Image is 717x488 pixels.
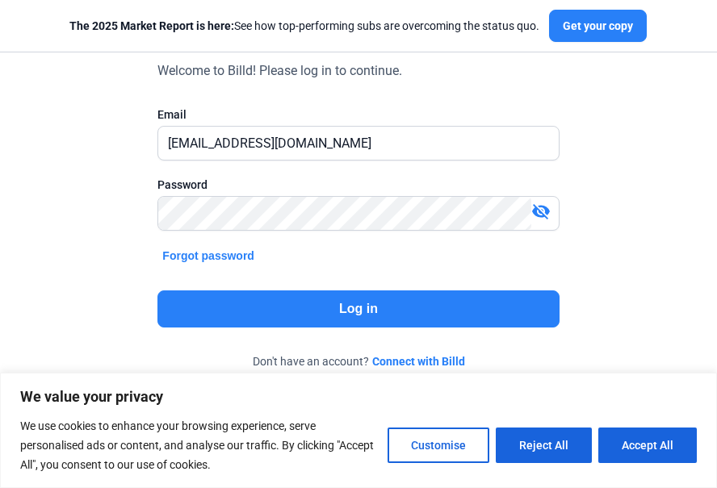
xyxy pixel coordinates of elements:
button: Log in [157,290,559,327]
div: Don't have an account? [157,353,559,369]
button: Get your copy [549,10,647,42]
span: The 2025 Market Report is here: [69,19,234,32]
div: Welcome to Billd! Please log in to continue. [157,61,402,81]
p: We value your privacy [20,387,697,407]
mat-icon: visibility_off [531,202,551,221]
button: Customise [388,428,489,463]
a: Connect with Billd [372,353,465,369]
p: We use cookies to enhance your browsing experience, serve personalised ads or content, and analys... [20,416,375,474]
button: Reject All [496,428,592,463]
button: Forgot password [157,247,259,265]
div: Password [157,177,559,193]
div: See how top-performing subs are overcoming the status quo. [69,18,539,34]
div: Email [157,106,559,123]
button: Accept All [598,428,697,463]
